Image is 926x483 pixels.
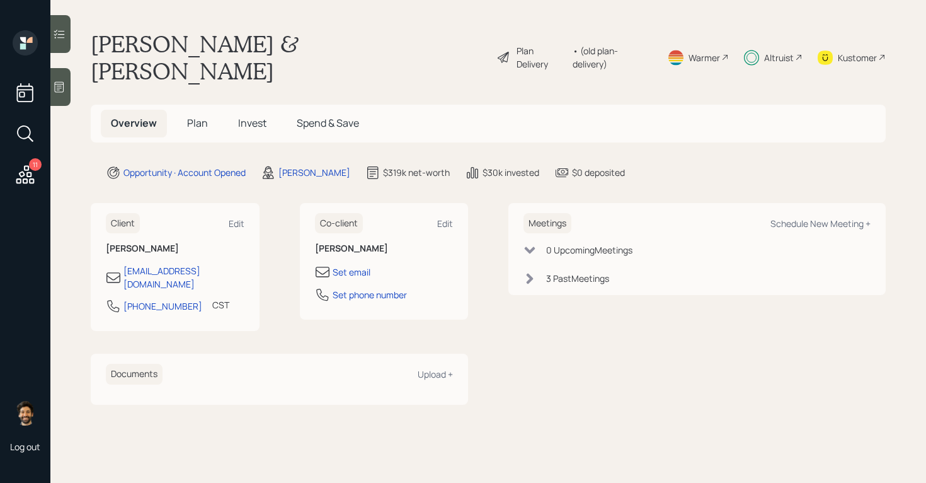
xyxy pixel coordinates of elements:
[29,158,42,171] div: 11
[238,116,266,130] span: Invest
[91,30,486,84] h1: [PERSON_NAME] & [PERSON_NAME]
[770,218,871,230] div: Schedule New Meeting +
[546,272,609,285] div: 3 Past Meeting s
[111,116,157,130] span: Overview
[517,44,566,71] div: Plan Delivery
[106,243,244,254] h6: [PERSON_NAME]
[123,300,202,313] div: [PHONE_NUMBER]
[838,51,877,64] div: Kustomer
[546,243,632,257] div: 0 Upcoming Meeting s
[573,44,652,71] div: • (old plan-delivery)
[229,218,244,230] div: Edit
[333,265,370,279] div: Set email
[483,166,539,179] div: $30k invested
[764,51,794,64] div: Altruist
[523,213,571,234] h6: Meetings
[418,368,453,380] div: Upload +
[106,213,140,234] h6: Client
[572,166,625,179] div: $0 deposited
[297,116,359,130] span: Spend & Save
[13,400,38,426] img: eric-schwartz-headshot.png
[123,264,244,291] div: [EMAIL_ADDRESS][DOMAIN_NAME]
[689,51,720,64] div: Warmer
[187,116,208,130] span: Plan
[10,441,40,453] div: Log out
[333,288,407,301] div: Set phone number
[212,298,229,311] div: CST
[315,213,363,234] h6: Co-client
[123,166,246,179] div: Opportunity · Account Opened
[315,243,454,254] h6: [PERSON_NAME]
[278,166,350,179] div: [PERSON_NAME]
[106,364,163,385] h6: Documents
[383,166,450,179] div: $319k net-worth
[437,218,453,230] div: Edit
